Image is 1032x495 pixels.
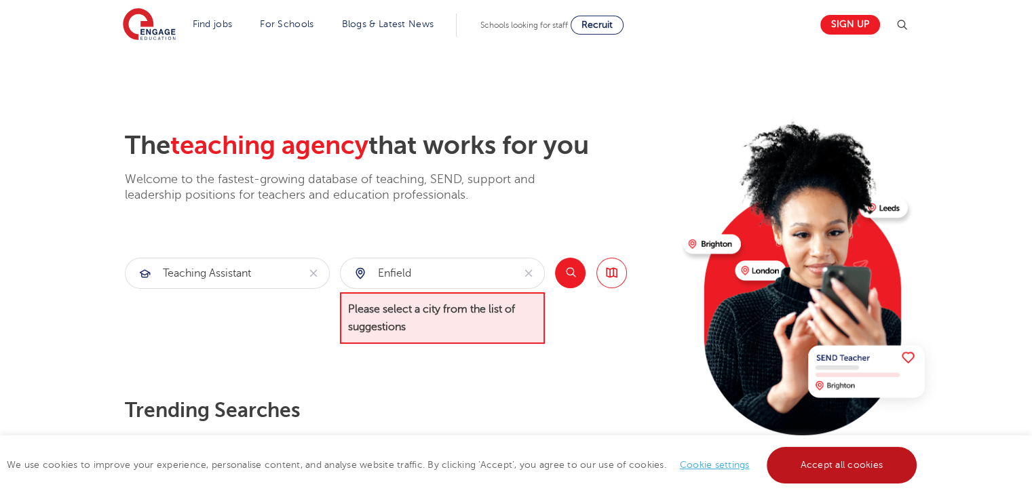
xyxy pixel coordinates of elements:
[170,131,368,160] span: teaching agency
[820,15,880,35] a: Sign up
[7,460,920,470] span: We use cookies to improve your experience, personalise content, and analyse website traffic. By c...
[480,20,568,30] span: Schools looking for staff
[126,258,298,288] input: Submit
[581,20,613,30] span: Recruit
[125,172,573,203] p: Welcome to the fastest-growing database of teaching, SEND, support and leadership positions for t...
[571,16,624,35] a: Recruit
[125,130,672,161] h2: The that works for you
[125,258,330,289] div: Submit
[260,19,313,29] a: For Schools
[513,258,544,288] button: Clear
[193,19,233,29] a: Find jobs
[341,258,513,288] input: Submit
[340,258,545,289] div: Submit
[680,460,750,470] a: Cookie settings
[125,398,672,422] p: Trending searches
[767,447,917,483] a: Accept all cookies
[340,292,545,344] span: Please select a city from the list of suggestions
[123,8,176,42] img: Engage Education
[298,258,329,288] button: Clear
[342,19,434,29] a: Blogs & Latest News
[555,258,586,288] button: Search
